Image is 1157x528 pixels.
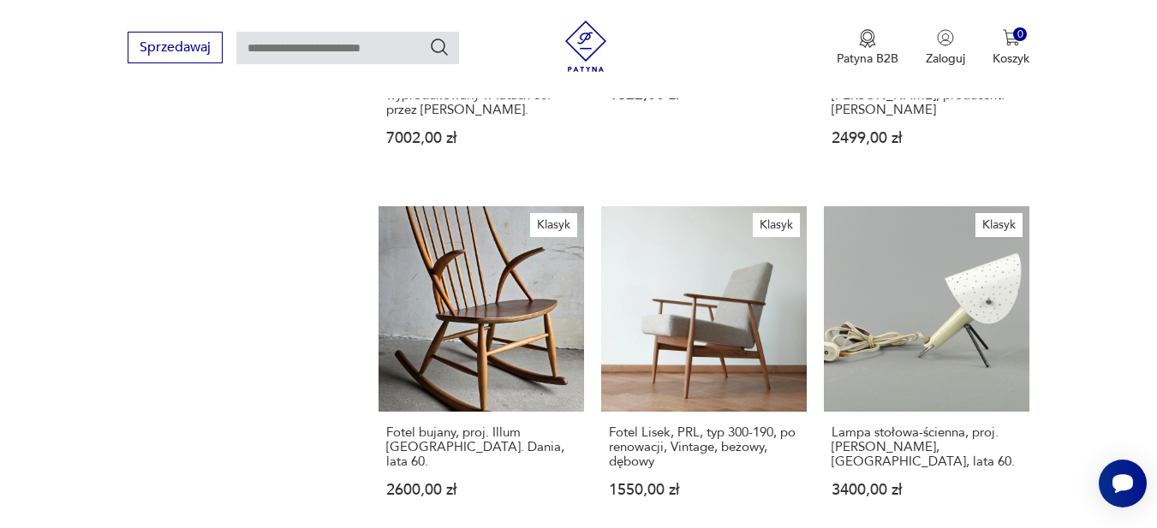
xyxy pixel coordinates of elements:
h3: Tekowy regał zaprojektowany przez [PERSON_NAME] i wyprodukowany w latach 60. przez [PERSON_NAME]. [386,59,576,117]
iframe: Smartsupp widget button [1099,460,1147,507]
button: Sprzedawaj [128,32,223,63]
div: 0 [1013,27,1028,42]
p: 1550,00 zł [609,483,799,497]
button: Szukaj [429,37,450,57]
p: 3400,00 zł [832,483,1022,497]
button: Patyna B2B [837,29,898,67]
p: Patyna B2B [837,50,898,67]
p: 2600,00 zł [386,483,576,497]
img: Patyna - sklep z meblami i dekoracjami vintage [560,21,611,72]
h3: Fotel Lisek, PRL, typ 300-190, po renowacji, Vintage, beżowy, dębowy [609,425,799,469]
p: 7002,00 zł [386,131,576,145]
p: Koszyk [993,50,1029,67]
img: Ikona medalu [859,29,876,48]
a: Ikona medaluPatyna B2B [837,29,898,67]
a: Sprzedawaj [128,43,223,55]
img: Ikonka użytkownika [937,29,954,46]
button: Zaloguj [926,29,965,67]
h3: Krzesło bukowe, włoski design, lata 50., designer: [PERSON_NAME], producent: [PERSON_NAME] [832,59,1022,117]
p: 2499,00 zł [832,131,1022,145]
img: Ikona koszyka [1003,29,1020,46]
h3: Fotel bujany, proj. Illum [GEOGRAPHIC_DATA]. Dania, lata 60. [386,425,576,469]
p: 1622,00 zł [609,87,799,102]
p: Zaloguj [926,50,965,67]
button: 0Koszyk [993,29,1029,67]
h3: Lampa stołowa-ścienna, proj. [PERSON_NAME], [GEOGRAPHIC_DATA], lata 60. [832,425,1022,469]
